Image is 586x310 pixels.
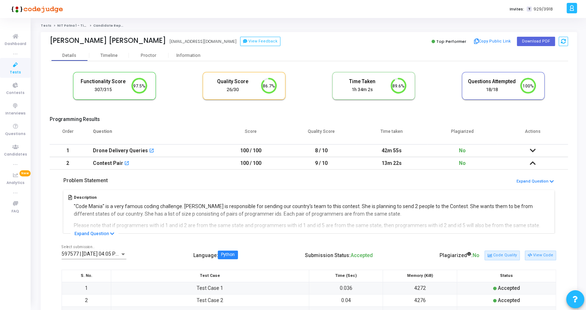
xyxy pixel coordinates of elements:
[497,124,568,144] th: Actions
[57,23,134,28] a: NIT Patna 1 - Titan Engineering Intern 2026
[50,144,86,157] td: 1
[79,86,127,93] div: 307/315
[457,270,556,282] th: Status
[62,270,111,282] th: S. No.
[9,2,63,16] img: logo
[525,251,556,260] button: View Code
[383,294,457,306] td: 4276
[309,294,383,306] td: 0.04
[208,86,257,93] div: 26/30
[286,157,356,170] td: 9 / 10
[309,270,383,282] th: Time (Sec)
[338,86,386,93] div: 1h 34m 2s
[41,23,51,28] a: Tests
[50,116,568,122] h5: Programming Results
[498,285,520,291] span: Accepted
[383,270,457,282] th: Memory (KiB)
[459,148,466,153] span: No
[50,36,166,45] div: [PERSON_NAME] [PERSON_NAME]
[63,178,108,184] h5: Problem Statement
[215,157,286,170] td: 100 / 100
[5,41,26,47] span: Dashboard
[74,203,550,218] p: "Code Mania" is a very famous coding challenge. [PERSON_NAME] is responsible for sending our coun...
[215,124,286,144] th: Score
[286,144,356,157] td: 8 / 10
[516,178,554,185] button: Expand Question
[86,124,215,144] th: Question
[193,250,238,261] div: Language :
[170,39,236,45] div: [EMAIL_ADDRESS][DOMAIN_NAME]
[5,131,26,137] span: Questions
[12,208,19,215] span: FAQ
[93,145,148,157] div: Drone Delivery Queries
[240,37,280,46] button: View Feedback
[286,124,356,144] th: Quality Score
[50,157,86,170] td: 2
[5,111,26,117] span: Interviews
[221,253,235,257] div: Python
[509,6,524,12] label: Invites:
[168,53,208,58] div: Information
[427,124,497,144] th: Plagiarized
[468,86,516,93] div: 18/18
[215,144,286,157] td: 100 / 100
[473,252,479,258] span: No
[50,124,86,144] th: Order
[62,294,111,306] td: 2
[149,149,154,154] mat-icon: open_in_new
[62,251,148,257] span: 597577 | [DATE] 04:05 PM IST (Best) P
[74,195,550,200] h5: Description
[533,6,553,12] span: 929/3918
[351,252,373,258] span: Accepted
[4,152,27,158] span: Candidates
[124,161,129,166] mat-icon: open_in_new
[41,23,577,28] nav: breadcrumb
[356,124,427,144] th: Time taken
[6,180,24,186] span: Analytics
[129,53,168,58] div: Proctor
[468,78,516,85] h5: Questions Attempted
[305,250,373,261] div: Submission Status:
[472,36,513,47] button: Copy Public Link
[6,90,24,96] span: Contests
[309,282,383,294] td: 0.036
[436,39,466,44] span: Top Performer
[439,250,479,261] div: Plagiarized :
[71,230,118,237] button: Expand Question
[93,23,126,28] span: Candidate Report
[93,157,123,169] div: Contest Pair
[111,270,309,282] th: Test Case
[111,294,309,306] td: Test Case 2
[484,251,519,260] button: Code Quality
[111,282,309,294] td: Test Case 1
[459,160,466,166] span: No
[356,157,427,170] td: 13m 22s
[527,6,531,12] span: T
[19,170,31,176] span: New
[100,53,118,58] div: Timeline
[79,78,127,85] h5: Functionality Score
[517,37,555,46] button: Download PDF
[62,53,76,58] div: Details
[498,297,520,303] span: Accepted
[383,282,457,294] td: 4272
[338,78,386,85] h5: Time Taken
[356,144,427,157] td: 42m 55s
[10,69,21,76] span: Tests
[208,78,257,85] h5: Quality Score
[62,282,111,294] td: 1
